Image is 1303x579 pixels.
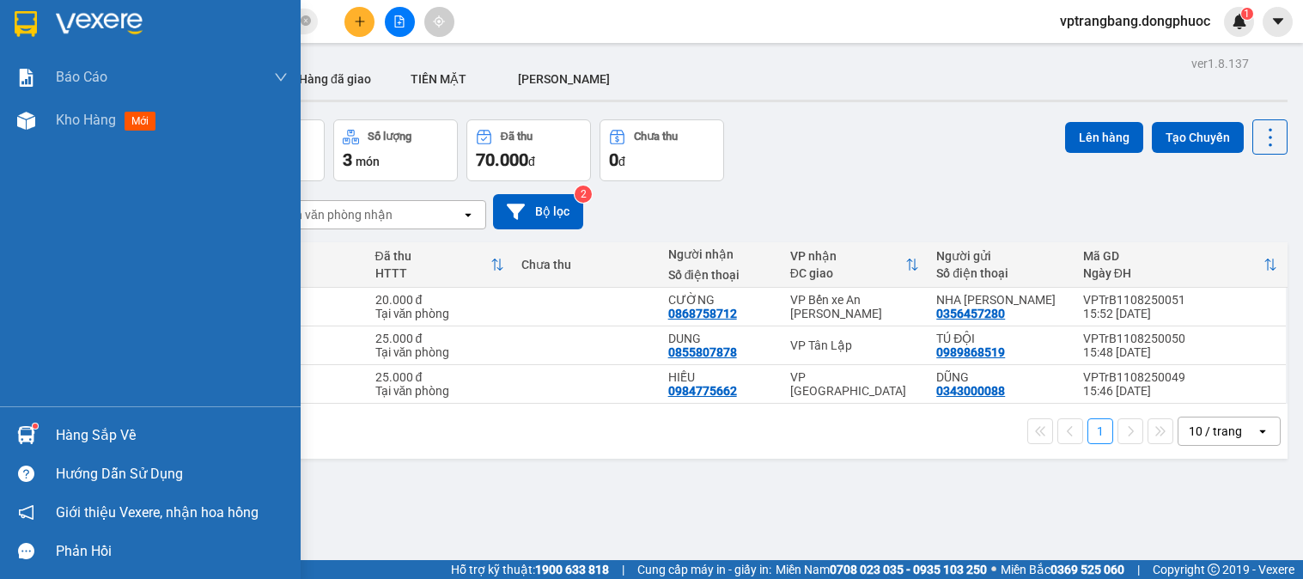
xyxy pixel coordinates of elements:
div: DUNG [668,332,773,345]
span: 3 [343,149,352,170]
button: Tạo Chuyến [1152,122,1244,153]
img: icon-new-feature [1232,14,1247,29]
div: VP Tân Lập [790,338,920,352]
span: question-circle [18,466,34,482]
div: Tại văn phòng [375,384,505,398]
span: 1 [1244,8,1250,20]
button: file-add [385,7,415,37]
div: TÚ ĐỘI [936,332,1066,345]
div: VPTrB1108250051 [1083,293,1277,307]
div: VP [GEOGRAPHIC_DATA] [790,370,920,398]
button: Số lượng3món [333,119,458,181]
div: Phản hồi [56,539,288,564]
span: món [356,155,380,168]
span: notification [18,504,34,521]
div: Tại văn phòng [375,307,505,320]
div: ver 1.8.137 [1191,54,1249,73]
div: Số lượng [368,131,411,143]
div: Ngày ĐH [1083,266,1263,280]
span: close-circle [301,15,311,26]
span: đ [528,155,535,168]
strong: 0369 525 060 [1050,563,1124,576]
div: 0855807878 [668,345,737,359]
div: 0984775662 [668,384,737,398]
span: caret-down [1270,14,1286,29]
span: down [274,70,288,84]
th: Toggle SortBy [782,242,929,288]
div: 20.000 đ [375,293,505,307]
div: 0356457280 [936,307,1005,320]
div: VPTrB1108250049 [1083,370,1277,384]
span: Báo cáo [56,66,107,88]
button: plus [344,7,374,37]
div: VP Bến xe An [PERSON_NAME] [790,293,920,320]
div: 15:52 [DATE] [1083,307,1277,320]
span: TIỀN MẶT [411,72,466,86]
div: Đã thu [501,131,533,143]
span: [PERSON_NAME] [518,72,610,86]
sup: 2 [575,186,592,203]
img: warehouse-icon [17,112,35,130]
button: Bộ lọc [493,194,583,229]
span: Kho hàng [56,112,116,128]
span: aim [433,15,445,27]
div: Số điện thoại [668,268,773,282]
svg: open [1256,424,1270,438]
span: Miền Bắc [1001,560,1124,579]
sup: 1 [1241,8,1253,20]
div: CƯỜNG [668,293,773,307]
sup: 1 [33,424,38,429]
div: Chưa thu [521,258,651,271]
div: VPTrB1108250050 [1083,332,1277,345]
button: 1 [1087,418,1113,444]
span: 70.000 [476,149,528,170]
span: file-add [393,15,405,27]
span: message [18,543,34,559]
button: Chưa thu0đ [600,119,724,181]
img: warehouse-icon [17,426,35,444]
span: Hỗ trợ kỹ thuật: [451,560,609,579]
span: vptrangbang.dongphuoc [1046,10,1224,32]
strong: 0708 023 035 - 0935 103 250 [830,563,987,576]
div: Hướng dẫn sử dụng [56,461,288,487]
div: Hàng sắp về [56,423,288,448]
button: caret-down [1263,7,1293,37]
span: đ [618,155,625,168]
svg: open [461,208,475,222]
div: HIẾU [668,370,773,384]
div: 15:46 [DATE] [1083,384,1277,398]
div: Tại văn phòng [375,345,505,359]
div: 25.000 đ [375,332,505,345]
span: | [1137,560,1140,579]
strong: 1900 633 818 [535,563,609,576]
div: 25.000 đ [375,370,505,384]
button: Hàng đã giao [285,58,385,100]
span: 0 [609,149,618,170]
div: 15:48 [DATE] [1083,345,1277,359]
button: Lên hàng [1065,122,1143,153]
span: plus [354,15,366,27]
div: Người nhận [668,247,773,261]
span: copyright [1208,564,1220,576]
div: Chưa thu [634,131,678,143]
div: VP nhận [790,249,906,263]
div: HTTT [375,266,491,280]
span: Cung cấp máy in - giấy in: [637,560,771,579]
button: Đã thu70.000đ [466,119,591,181]
div: 0989868519 [936,345,1005,359]
span: Miền Nam [776,560,987,579]
span: close-circle [301,14,311,30]
div: Người gửi [936,249,1066,263]
th: Toggle SortBy [367,242,514,288]
th: Toggle SortBy [1075,242,1286,288]
div: DŨNG [936,370,1066,384]
img: logo-vxr [15,11,37,37]
div: 0868758712 [668,307,737,320]
div: Mã GD [1083,249,1263,263]
div: Chọn văn phòng nhận [274,206,393,223]
span: Giới thiệu Vexere, nhận hoa hồng [56,502,259,523]
div: NHA KHOA HẠNH PHÚC [936,293,1066,307]
div: Đã thu [375,249,491,263]
button: aim [424,7,454,37]
div: 0343000088 [936,384,1005,398]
